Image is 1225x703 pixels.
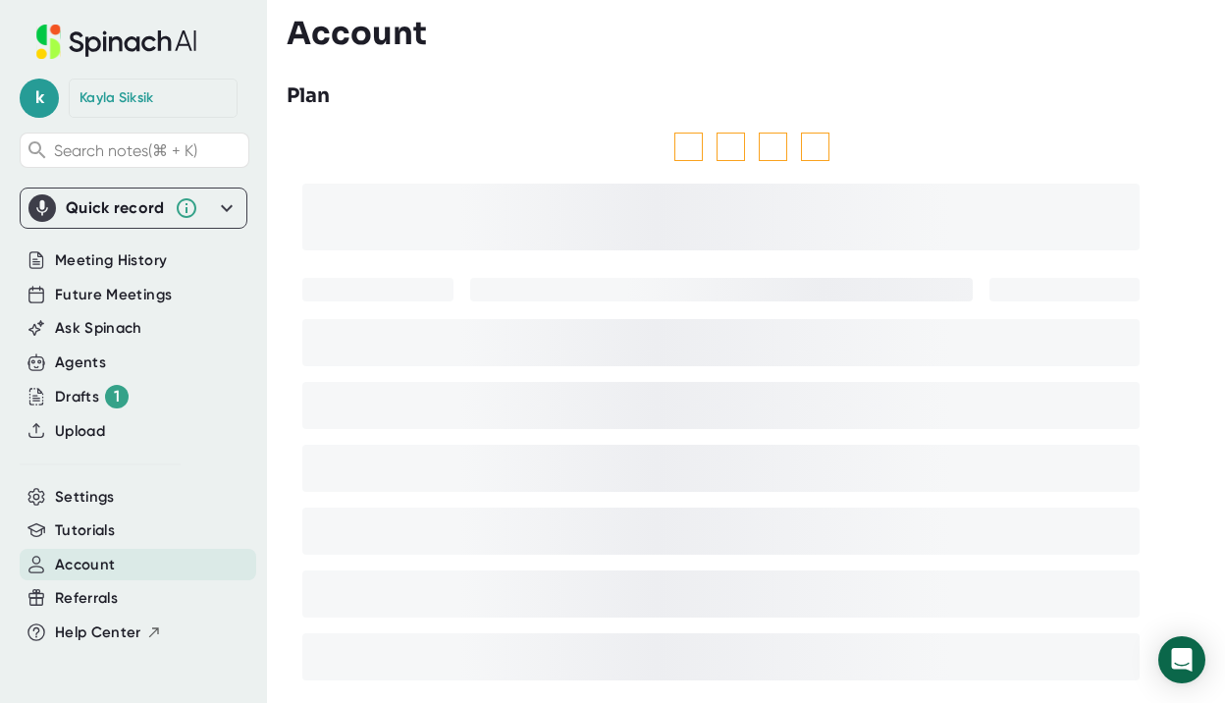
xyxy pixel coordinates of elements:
[55,622,141,644] span: Help Center
[66,198,165,218] div: Quick record
[55,420,105,443] button: Upload
[55,519,115,542] button: Tutorials
[287,81,330,111] h3: Plan
[55,385,129,408] button: Drafts 1
[55,351,106,374] button: Agents
[55,385,129,408] div: Drafts
[55,622,162,644] button: Help Center
[54,141,197,160] span: Search notes (⌘ + K)
[105,385,129,408] div: 1
[55,486,115,509] button: Settings
[55,587,118,610] button: Referrals
[28,189,239,228] div: Quick record
[55,284,172,306] button: Future Meetings
[20,79,59,118] span: k
[55,317,142,340] button: Ask Spinach
[287,15,427,52] h3: Account
[1158,636,1205,683] div: Open Intercom Messenger
[55,249,167,272] button: Meeting History
[80,89,154,107] div: Kayla Siksik
[55,554,115,576] button: Account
